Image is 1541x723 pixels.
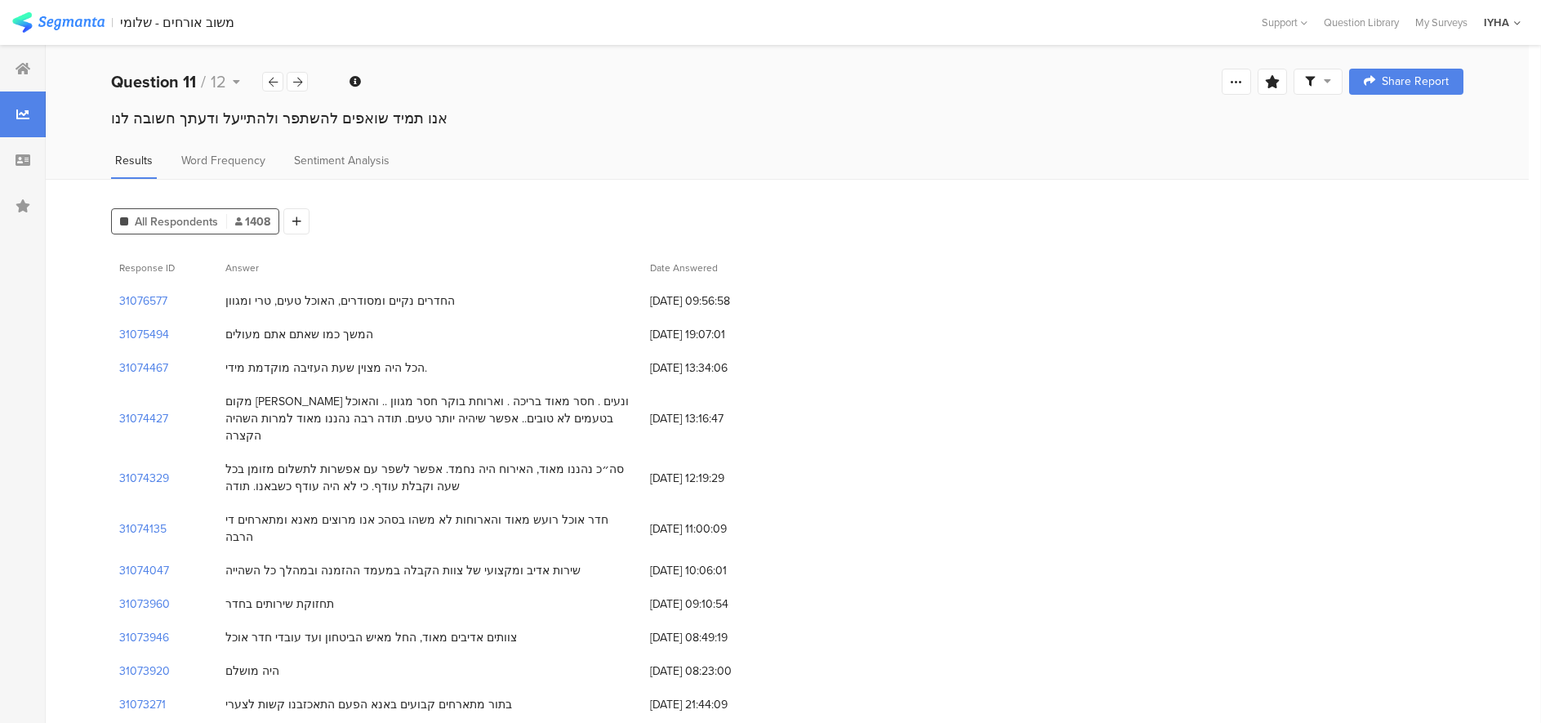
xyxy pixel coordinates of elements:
section: 31075494 [119,326,169,343]
div: שירות אדיב ומקצועי של צוות הקבלה במעמד ההזמנה ובמהלך כל השהייה [225,562,581,579]
span: [DATE] 11:00:09 [650,520,781,538]
div: אנו תמיד שואפים להשתפר ולהתייעל ודעתך חשובה לנו [111,108,1463,129]
span: 12 [211,69,226,94]
section: 31076577 [119,292,167,310]
div: בתור מתארחים קבועים באנא הפעם התאכזבנו קשות לצערי [225,696,512,713]
span: [DATE] 09:56:58 [650,292,781,310]
span: Response ID [119,261,175,275]
div: משוב אורחים - שלומי [120,15,234,30]
section: 31074467 [119,359,168,377]
section: 31074427 [119,410,168,427]
div: Support [1262,10,1307,35]
span: / [201,69,206,94]
img: segmanta logo [12,12,105,33]
span: 1408 [235,213,270,230]
span: Word Frequency [181,152,265,169]
span: [DATE] 12:19:29 [650,470,781,487]
span: [DATE] 08:49:19 [650,629,781,646]
div: תחזוקת שירותים בחדר [225,596,334,613]
span: [DATE] 13:34:06 [650,359,781,377]
span: [DATE] 08:23:00 [650,663,781,680]
b: Question 11 [111,69,196,94]
div: IYHA [1484,15,1509,30]
div: מקום [PERSON_NAME] ונעים . חסר מאוד בריכה . וארוחת בוקר חסר מגוון .. והאוכל בטעמים לא טובים.. אפש... [225,393,634,444]
a: My Surveys [1407,15,1476,30]
section: 31073271 [119,696,166,713]
div: סה״כ נהננו מאוד, האירוח היה נחמד. אפשר לשפר עם אפשרות לתשלום מזומן בכל שעה וקבלת עודף. כי לא היה ... [225,461,634,495]
span: [DATE] 10:06:01 [650,562,781,579]
div: היה מושלם [225,663,279,680]
span: [DATE] 19:07:01 [650,326,781,343]
div: החדרים נקיים ומסודרים, האוכל טעים, טרי ומגוון [225,292,455,310]
span: Date Answered [650,261,718,275]
section: 31074329 [119,470,169,487]
span: Results [115,152,153,169]
div: המשך כמו שאתם אתם מעולים [225,326,373,343]
div: הכל היה מצוין שעת העזיבה מוקדמת מידי. [225,359,427,377]
span: Share Report [1382,76,1449,87]
span: Answer [225,261,259,275]
span: Sentiment Analysis [294,152,390,169]
span: All Respondents [135,213,218,230]
div: | [111,13,114,32]
section: 31073920 [119,663,170,680]
section: 31073946 [119,629,169,646]
div: חדר אוכל רועש מאוד והארוחות לא משהו בסהכ אנו מרוצים מאנא ומתארחים די הרבה [225,511,634,546]
section: 31073960 [119,596,170,613]
span: [DATE] 13:16:47 [650,410,781,427]
span: [DATE] 21:44:09 [650,696,781,713]
section: 31074135 [119,520,167,538]
section: 31074047 [119,562,169,579]
div: צוותים אדיבים מאוד, החל מאיש הביטחון ועד עובדי חדר אוכל [225,629,517,646]
a: Question Library [1316,15,1407,30]
span: [DATE] 09:10:54 [650,596,781,613]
